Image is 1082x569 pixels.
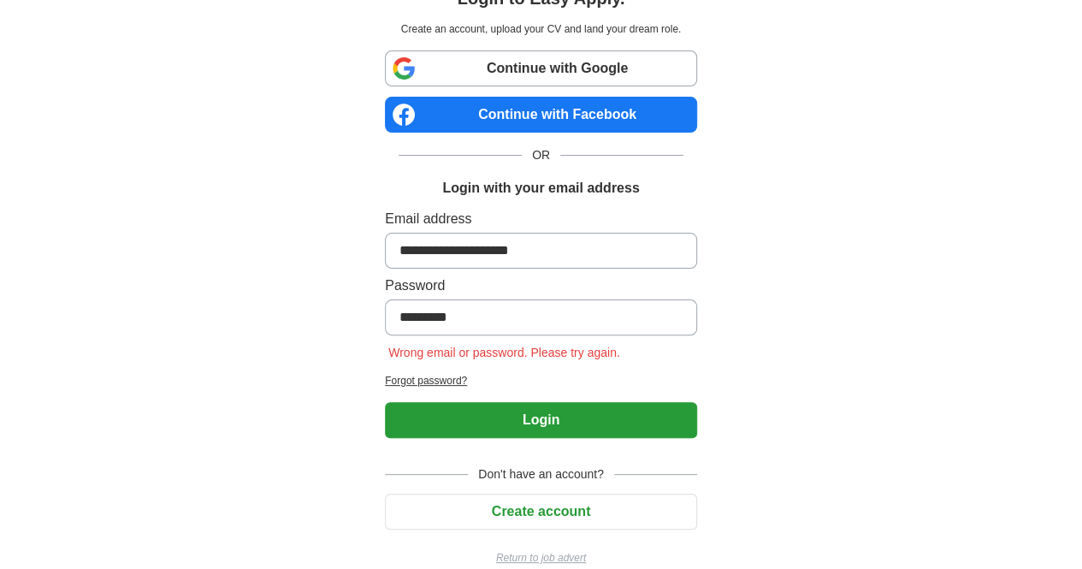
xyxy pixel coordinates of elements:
[385,373,697,388] a: Forgot password?
[468,465,614,483] span: Don't have an account?
[385,209,697,229] label: Email address
[385,504,697,519] a: Create account
[385,550,697,566] a: Return to job advert
[385,494,697,530] button: Create account
[385,50,697,86] a: Continue with Google
[442,178,639,199] h1: Login with your email address
[385,346,624,359] span: Wrong email or password. Please try again.
[385,97,697,133] a: Continue with Facebook
[385,276,697,296] label: Password
[388,21,694,37] p: Create an account, upload your CV and land your dream role.
[522,146,560,164] span: OR
[385,402,697,438] button: Login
